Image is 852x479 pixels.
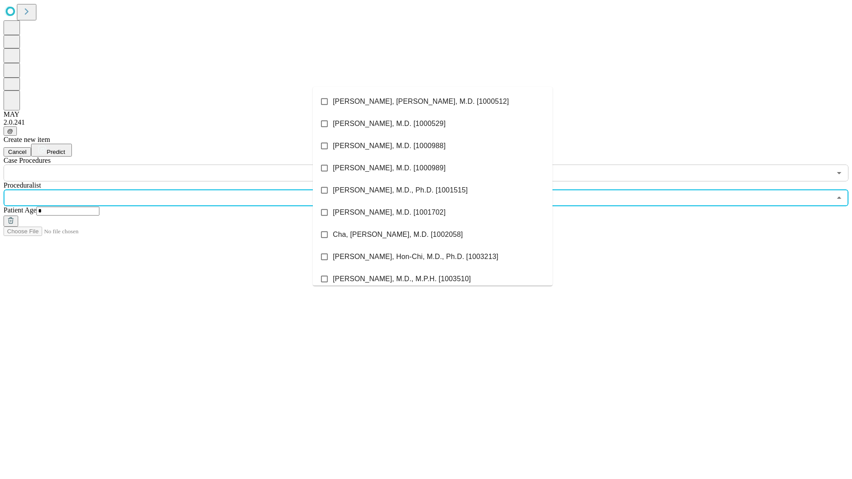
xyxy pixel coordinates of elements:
[8,149,27,155] span: Cancel
[333,207,446,218] span: [PERSON_NAME], M.D. [1001702]
[4,118,848,126] div: 2.0.241
[333,163,446,173] span: [PERSON_NAME], M.D. [1000989]
[833,192,845,204] button: Close
[4,206,36,214] span: Patient Age
[333,251,498,262] span: [PERSON_NAME], Hon-Chi, M.D., Ph.D. [1003213]
[333,274,471,284] span: [PERSON_NAME], M.D., M.P.H. [1003510]
[833,167,845,179] button: Open
[4,147,31,157] button: Cancel
[4,110,848,118] div: MAY
[31,144,72,157] button: Predict
[4,126,17,136] button: @
[333,96,509,107] span: [PERSON_NAME], [PERSON_NAME], M.D. [1000512]
[333,185,468,196] span: [PERSON_NAME], M.D., Ph.D. [1001515]
[4,136,50,143] span: Create new item
[4,157,51,164] span: Scheduled Procedure
[4,181,41,189] span: Proceduralist
[47,149,65,155] span: Predict
[7,128,13,134] span: @
[333,229,463,240] span: Cha, [PERSON_NAME], M.D. [1002058]
[333,118,446,129] span: [PERSON_NAME], M.D. [1000529]
[333,141,446,151] span: [PERSON_NAME], M.D. [1000988]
